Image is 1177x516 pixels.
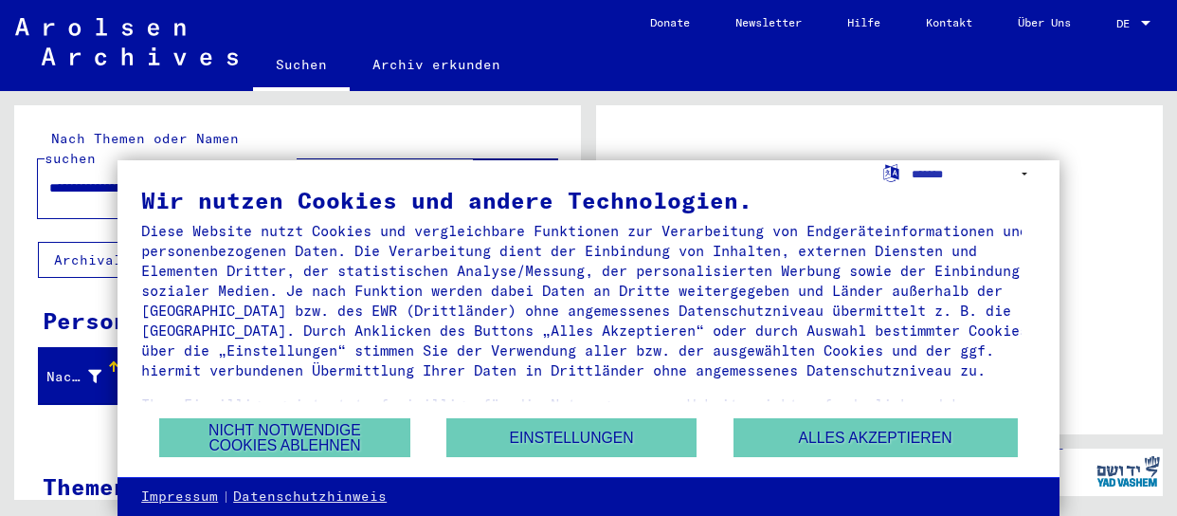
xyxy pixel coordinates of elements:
button: Nicht notwendige Cookies ablehnen [159,418,409,457]
div: Nachname [46,367,101,387]
span: DE [1116,17,1137,30]
button: Archival tree units [38,242,239,278]
a: Suchen [253,42,350,91]
button: Einstellungen [446,418,697,457]
button: Alles akzeptieren [733,418,1018,457]
div: Wir nutzen Cookies und andere Technologien. [141,189,1036,212]
mat-label: Nach Themen oder Namen suchen [45,130,239,167]
a: Archiv erkunden [350,42,523,87]
a: Impressum [141,488,218,507]
img: Arolsen_neg.svg [15,18,238,65]
mat-header-cell: Nachname [39,350,121,403]
div: Personen [43,304,156,338]
div: Nachname [46,361,125,392]
div: Diese Website nutzt Cookies und vergleichbare Funktionen zur Verarbeitung von Endgeräteinformatio... [141,221,1036,380]
label: Sprache auswählen [881,163,901,181]
select: Sprache auswählen [912,160,1036,188]
button: Suche [474,159,557,218]
a: Datenschutzhinweis [233,488,387,507]
img: yv_logo.png [1093,448,1164,495]
div: Themen [43,470,128,504]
